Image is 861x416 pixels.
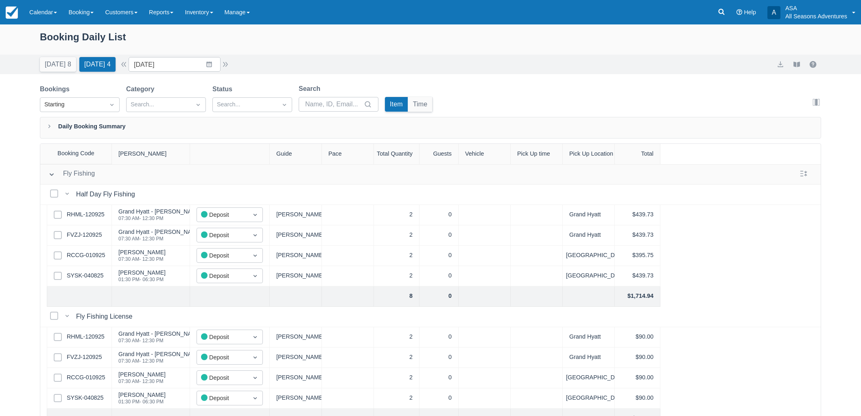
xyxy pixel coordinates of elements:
div: Grand Hyatt [563,225,615,246]
div: [PERSON_NAME] [118,249,166,255]
div: 01:30 PM - 06:30 PM [118,277,166,282]
div: Deposit [201,373,244,383]
div: Booking Daily List [40,29,821,53]
div: 0 [420,225,459,246]
div: Grand Hyatt [563,327,615,348]
span: Dropdown icon [251,251,259,260]
div: 07:30 AM - 12:30 PM [118,338,202,343]
div: 2 [374,327,420,348]
div: Grand Hyatt - [PERSON_NAME][DEMOGRAPHIC_DATA] [118,351,266,357]
div: Fly Fishing License [76,312,135,321]
div: Starting [44,100,101,109]
div: $1,714.94 [615,286,660,307]
div: [GEOGRAPHIC_DATA] [563,246,615,266]
span: Dropdown icon [251,333,259,341]
div: 2 [374,205,420,225]
i: Help [736,9,742,15]
span: Help [744,9,756,15]
div: 07:30 AM - 12:30 PM [118,379,166,384]
a: RCCG-010925 [67,373,105,382]
div: 2 [374,388,420,409]
span: Dropdown icon [251,272,259,280]
div: [PERSON_NAME] [270,388,322,409]
p: ASA [785,4,847,12]
button: [DATE] 4 [79,57,116,72]
div: Grand Hyatt - [PERSON_NAME] [118,331,202,337]
input: Name, ID, Email... [305,97,362,112]
div: [PERSON_NAME] [118,372,166,377]
div: [PERSON_NAME] [270,246,322,266]
span: Dropdown icon [251,211,259,219]
div: Vehicle [459,144,511,164]
div: [PERSON_NAME] [118,392,166,398]
div: Deposit [201,394,244,403]
button: Fly Fishing [45,167,98,182]
div: 0 [420,348,459,368]
label: Search [299,84,323,94]
div: $439.73 [615,225,660,246]
div: Grand Hyatt - [PERSON_NAME][DEMOGRAPHIC_DATA] [118,229,266,235]
div: 0 [420,205,459,225]
div: Booking Code [40,144,112,164]
div: [GEOGRAPHIC_DATA] [563,266,615,286]
span: Dropdown icon [251,394,259,402]
div: $439.73 [615,205,660,225]
img: checkfront-main-nav-mini-logo.png [6,7,18,19]
div: 0 [420,327,459,348]
span: Dropdown icon [108,101,116,109]
div: $395.75 [615,246,660,266]
div: 2 [374,266,420,286]
div: 2 [374,225,420,246]
div: $90.00 [615,327,660,348]
div: $90.00 [615,348,660,368]
div: 07:30 AM - 12:30 PM [118,257,166,262]
div: 0 [420,266,459,286]
div: [GEOGRAPHIC_DATA] [563,368,615,388]
a: FVZJ-120925 [67,353,102,362]
div: [PERSON_NAME] [270,205,322,225]
div: $90.00 [615,388,660,409]
button: [DATE] 8 [40,57,76,72]
div: [PERSON_NAME] [270,266,322,286]
div: 01:30 PM - 06:30 PM [118,399,166,404]
p: All Seasons Adventures [785,12,847,20]
label: Bookings [40,84,73,94]
div: [GEOGRAPHIC_DATA] [563,388,615,409]
div: [PERSON_NAME] [112,144,190,164]
div: Deposit [201,251,244,260]
div: 0 [420,246,459,266]
span: Dropdown icon [251,374,259,382]
div: Pick Up time [511,144,563,164]
div: Half Day Fly Fishing [76,189,138,199]
div: 0 [420,388,459,409]
div: Deposit [201,210,244,220]
div: [PERSON_NAME] [270,225,322,246]
label: Status [212,84,236,94]
div: [PERSON_NAME] [270,348,322,368]
a: RHML-120925 [67,210,105,219]
div: 2 [374,368,420,388]
a: SYSK-040825 [67,271,103,280]
span: Dropdown icon [194,101,202,109]
div: $90.00 [615,368,660,388]
div: Total [615,144,660,164]
a: SYSK-040825 [67,394,103,403]
div: Total Quantity [374,144,420,164]
div: 0 [420,286,459,307]
div: A [767,6,780,19]
div: $439.73 [615,266,660,286]
a: RHML-120925 [67,332,105,341]
div: Pick Up Location [563,144,615,164]
div: Guide [270,144,322,164]
div: [PERSON_NAME] [118,270,166,275]
button: export [776,59,785,69]
span: Dropdown icon [251,353,259,361]
div: 2 [374,246,420,266]
button: Item [385,97,408,112]
div: Deposit [201,271,244,281]
a: RCCG-010925 [67,251,105,260]
div: Grand Hyatt [563,348,615,368]
div: 8 [374,286,420,307]
input: Date [129,57,221,72]
div: Deposit [201,332,244,342]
